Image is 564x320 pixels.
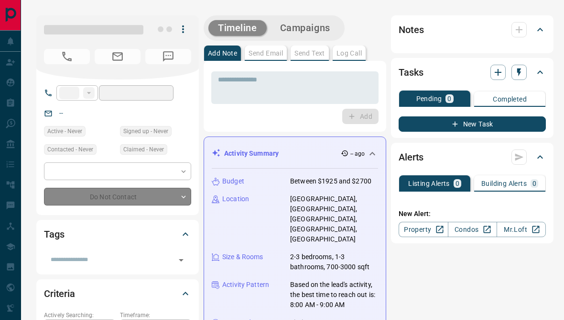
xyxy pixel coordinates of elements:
button: Open [174,253,188,267]
a: Property [399,222,448,237]
p: Listing Alerts [408,180,450,187]
h2: Tags [44,227,64,242]
p: Add Note [208,50,237,57]
p: 2-3 bedrooms, 1-3 bathrooms, 700-3000 sqft [290,252,378,272]
span: Signed up - Never [123,126,168,136]
h2: Tasks [399,65,423,80]
h2: Alerts [399,149,423,165]
p: 0 [532,180,536,187]
p: Timeframe: [120,311,191,320]
a: -- [59,109,63,117]
p: Budget [222,176,244,186]
h2: Notes [399,22,423,37]
div: Notes [399,18,546,41]
h2: Criteria [44,286,75,301]
p: Actively Searching: [44,311,115,320]
div: Activity Summary-- ago [212,145,378,162]
p: 0 [447,95,451,102]
p: Activity Summary [224,149,279,159]
div: Alerts [399,146,546,169]
div: Criteria [44,282,191,305]
p: Building Alerts [481,180,527,187]
span: Claimed - Never [123,145,164,154]
button: Timeline [208,20,267,36]
div: Tags [44,223,191,246]
span: Contacted - Never [47,145,93,154]
p: Between $1925 and $2700 [290,176,371,186]
span: No Number [44,49,90,64]
p: Pending [416,95,442,102]
p: Size & Rooms [222,252,263,262]
a: Mr.Loft [497,222,546,237]
p: Activity Pattern [222,280,269,290]
p: Completed [493,96,527,103]
button: Campaigns [271,20,340,36]
p: Based on the lead's activity, the best time to reach out is: 8:00 AM - 9:00 AM [290,280,378,310]
p: Location [222,194,249,204]
span: No Number [145,49,191,64]
span: No Email [95,49,141,64]
p: New Alert: [399,209,546,219]
p: -- ago [350,149,365,158]
div: Do Not Contact [44,188,191,206]
a: Condos [448,222,497,237]
span: Active - Never [47,126,82,136]
p: [GEOGRAPHIC_DATA], [GEOGRAPHIC_DATA], [GEOGRAPHIC_DATA], [GEOGRAPHIC_DATA], [GEOGRAPHIC_DATA] [290,194,378,244]
button: New Task [399,116,546,132]
div: Tasks [399,61,546,84]
p: 0 [456,180,459,187]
